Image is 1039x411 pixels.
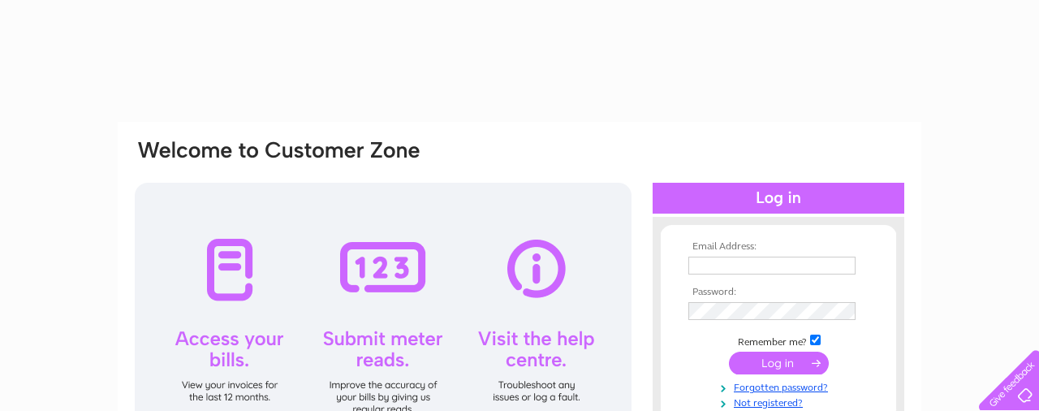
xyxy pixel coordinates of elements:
a: Not registered? [688,394,873,409]
td: Remember me? [684,332,873,348]
input: Submit [729,352,829,374]
th: Password: [684,287,873,298]
a: Forgotten password? [688,379,873,394]
th: Email Address: [684,241,873,253]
